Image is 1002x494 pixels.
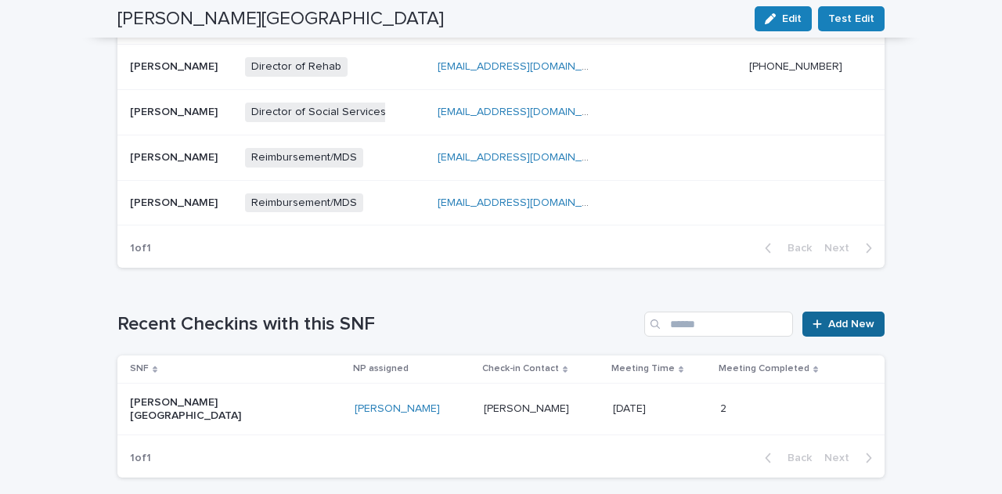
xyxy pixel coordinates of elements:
[719,360,809,377] p: Meeting Completed
[818,6,885,31] button: Test Edit
[355,402,440,416] a: [PERSON_NAME]
[752,451,818,465] button: Back
[130,360,149,377] p: SNF
[778,243,812,254] span: Back
[438,106,615,117] a: [EMAIL_ADDRESS][DOMAIN_NAME]
[130,193,221,210] p: [PERSON_NAME]
[117,135,885,180] tr: [PERSON_NAME][PERSON_NAME] Reimbursement/MDS[EMAIL_ADDRESS][DOMAIN_NAME]
[828,319,874,330] span: Add New
[245,148,363,168] span: Reimbursement/MDS
[438,61,615,72] a: [EMAIL_ADDRESS][DOMAIN_NAME]
[613,399,649,416] p: [DATE]
[818,241,885,255] button: Next
[611,360,675,377] p: Meeting Time
[720,399,730,416] p: 2
[438,197,615,208] a: [EMAIL_ADDRESS][DOMAIN_NAME]
[130,148,221,164] p: [PERSON_NAME]
[752,241,818,255] button: Back
[117,313,638,336] h1: Recent Checkins with this SNF
[245,103,392,122] span: Director of Social Services
[482,360,559,377] p: Check-in Contact
[824,453,859,463] span: Next
[117,180,885,225] tr: [PERSON_NAME][PERSON_NAME] Reimbursement/MDS[EMAIL_ADDRESS][DOMAIN_NAME]
[245,57,348,77] span: Director of Rehab
[802,312,885,337] a: Add New
[755,6,812,31] button: Edit
[117,229,164,268] p: 1 of 1
[438,152,615,163] a: [EMAIL_ADDRESS][DOMAIN_NAME]
[245,193,363,213] span: Reimbursement/MDS
[117,89,885,135] tr: [PERSON_NAME][PERSON_NAME] Director of Social Services[EMAIL_ADDRESS][DOMAIN_NAME]
[484,399,572,416] p: [PERSON_NAME]
[778,453,812,463] span: Back
[130,57,221,74] p: [PERSON_NAME]
[644,312,793,337] input: Search
[117,8,444,31] h2: [PERSON_NAME][GEOGRAPHIC_DATA]
[117,439,164,478] p: 1 of 1
[130,396,287,423] p: [PERSON_NAME][GEOGRAPHIC_DATA]
[117,383,885,435] tr: [PERSON_NAME][GEOGRAPHIC_DATA][PERSON_NAME] [PERSON_NAME][PERSON_NAME] [DATE][DATE] 22
[818,451,885,465] button: Next
[828,11,874,27] span: Test Edit
[749,61,842,72] a: [PHONE_NUMBER]
[130,103,221,119] p: [PERSON_NAME]
[824,243,859,254] span: Next
[782,13,802,24] span: Edit
[117,45,885,90] tr: [PERSON_NAME][PERSON_NAME] Director of Rehab[EMAIL_ADDRESS][DOMAIN_NAME] [PHONE_NUMBER]
[353,360,409,377] p: NP assigned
